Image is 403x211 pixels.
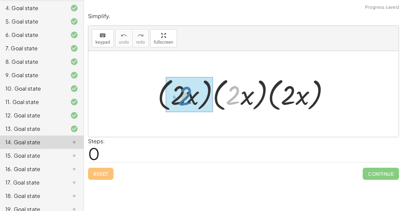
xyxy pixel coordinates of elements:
[5,165,59,173] div: 16. Goal state
[88,143,100,164] span: 0
[5,125,59,133] div: 13. Goal state
[70,165,78,173] i: Task not started.
[5,152,59,160] div: 15. Goal state
[5,138,59,146] div: 14. Goal state
[5,192,59,200] div: 18. Goal state
[70,71,78,79] i: Task finished and correct.
[70,152,78,160] i: Task not started.
[70,138,78,146] i: Task not started.
[5,17,59,25] div: 5. Goal state
[70,31,78,39] i: Task finished and correct.
[70,44,78,52] i: Task finished and correct.
[99,32,106,40] i: keyboard
[115,29,133,47] button: undoundo
[137,32,144,40] i: redo
[132,29,149,47] button: redoredo
[92,29,114,47] button: keyboardkeypad
[136,40,145,45] span: redo
[5,58,59,66] div: 8. Goal state
[5,4,59,12] div: 4. Goal state
[70,4,78,12] i: Task finished and correct.
[365,4,399,11] span: Progress saved
[121,32,127,40] i: undo
[88,12,399,20] p: Simplify.
[154,40,173,45] span: fullscreen
[150,29,177,47] button: fullscreen
[95,40,110,45] span: keypad
[70,192,78,200] i: Task not started.
[70,178,78,187] i: Task not started.
[70,17,78,25] i: Task finished and correct.
[5,111,59,119] div: 12. Goal state
[5,31,59,39] div: 6. Goal state
[70,58,78,66] i: Task finished and correct.
[5,98,59,106] div: 11. Goal state
[70,125,78,133] i: Task finished and correct.
[70,85,78,93] i: Task finished and correct.
[5,44,59,52] div: 7. Goal state
[88,138,105,145] label: Steps:
[70,111,78,119] i: Task finished and correct.
[119,40,129,45] span: undo
[5,71,59,79] div: 9. Goal state
[70,98,78,106] i: Task finished and correct.
[5,85,59,93] div: 10. Goal state
[5,178,59,187] div: 17. Goal state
